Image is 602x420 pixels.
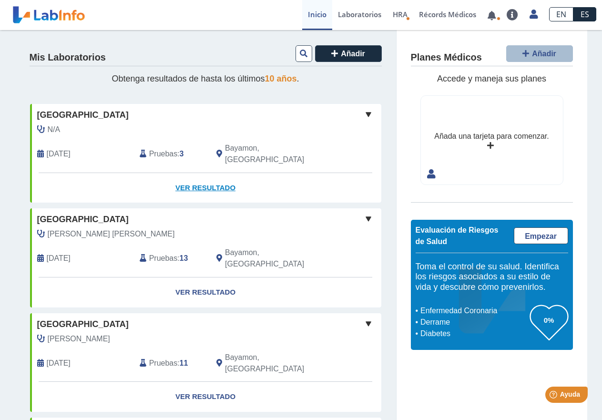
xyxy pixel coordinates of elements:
h5: Toma el control de su salud. Identifica los riesgos asociados a su estilo de vida y descubre cómo... [416,262,568,293]
iframe: Help widget launcher [517,383,592,410]
span: 2025-09-12 [47,148,71,160]
span: 2025-09-09 [47,253,71,264]
li: Enfermedad Coronaria [418,305,530,317]
span: [GEOGRAPHIC_DATA] [37,213,129,226]
b: 3 [180,150,184,158]
span: Bayamon, PR [225,247,330,270]
h4: Mis Laboratorios [30,52,106,63]
span: Bayamon, PR [225,352,330,375]
span: Pruebas [149,358,177,369]
div: : [133,352,209,375]
span: 10 años [265,74,297,83]
a: EN [549,7,573,21]
h3: 0% [530,314,568,326]
a: Ver Resultado [30,382,381,412]
a: Empezar [514,227,568,244]
li: Diabetes [418,328,530,339]
span: Añadir [341,50,365,58]
b: 13 [180,254,188,262]
div: : [133,247,209,270]
a: Ver Resultado [30,173,381,203]
span: [GEOGRAPHIC_DATA] [37,318,129,331]
span: Obtenga resultados de hasta los últimos . [112,74,299,83]
span: Accede y maneja sus planes [437,74,546,83]
span: Irizarry, Jose [48,333,110,345]
span: Bayamon, PR [225,143,330,165]
span: HRA [393,10,408,19]
div: Añada una tarjeta para comenzar. [434,131,549,142]
span: Empezar [525,232,557,240]
button: Añadir [506,45,573,62]
span: Bermudez Segarra, Jose [48,228,175,240]
div: : [133,143,209,165]
span: Añadir [532,50,556,58]
a: Ver Resultado [30,277,381,307]
h4: Planes Médicos [411,52,482,63]
span: Pruebas [149,148,177,160]
span: Evaluación de Riesgos de Salud [416,226,499,246]
span: 2022-06-28 [47,358,71,369]
button: Añadir [315,45,382,62]
span: N/A [48,124,61,135]
b: 11 [180,359,188,367]
li: Derrame [418,317,530,328]
a: ES [573,7,596,21]
span: [GEOGRAPHIC_DATA] [37,109,129,122]
span: Pruebas [149,253,177,264]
